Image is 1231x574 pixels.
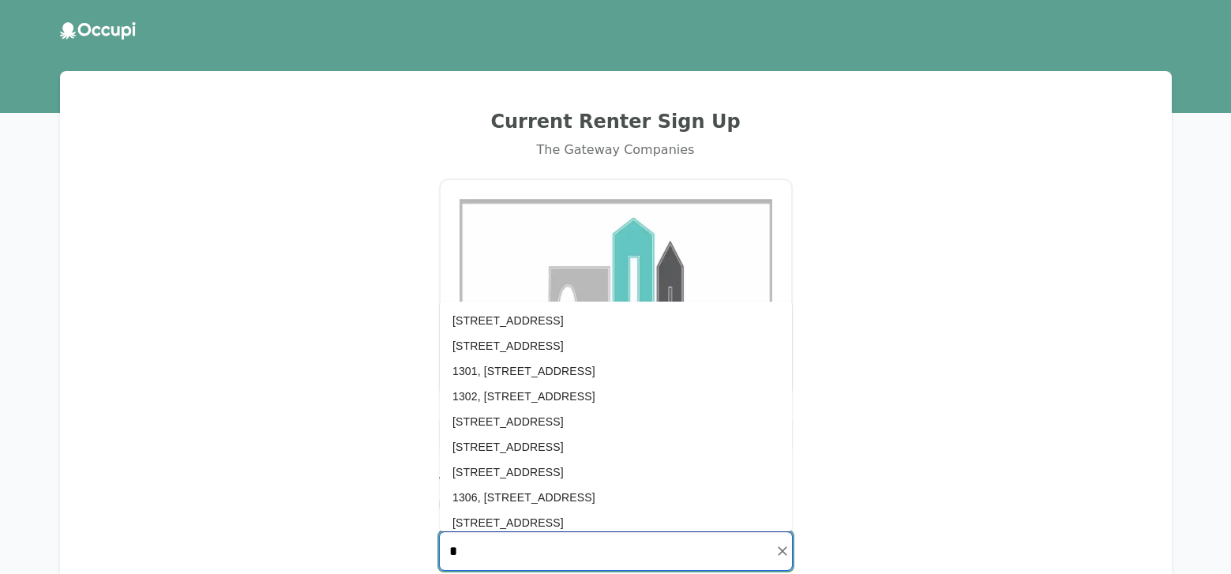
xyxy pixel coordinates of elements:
[440,384,792,409] li: 1302, [STREET_ADDRESS]
[440,460,792,485] li: [STREET_ADDRESS]
[440,358,792,384] li: 1301, [STREET_ADDRESS]
[771,540,794,562] button: Clear
[79,109,1153,134] h2: Current Renter Sign Up
[440,333,792,358] li: [STREET_ADDRESS]
[440,308,792,333] li: [STREET_ADDRESS]
[440,434,792,460] li: [STREET_ADDRESS]
[439,471,793,493] h4: What is your rental address?
[440,485,792,510] li: 1306, [STREET_ADDRESS]
[79,141,1153,159] div: The Gateway Companies
[440,532,792,570] input: Start typing...
[460,199,772,377] img: Gateway Management
[440,510,792,535] li: [STREET_ADDRESS]
[439,497,793,512] p: Enter the address listed on your lease.
[440,409,792,434] li: [STREET_ADDRESS]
